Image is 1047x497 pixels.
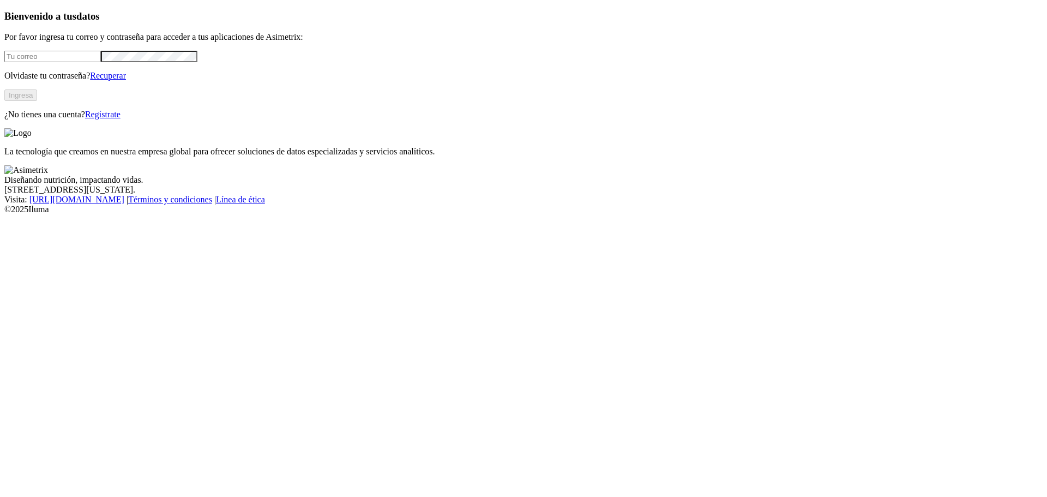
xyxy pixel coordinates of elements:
a: Términos y condiciones [128,195,212,204]
button: Ingresa [4,89,37,101]
h3: Bienvenido a tus [4,10,1043,22]
div: Visita : | | [4,195,1043,205]
div: © 2025 Iluma [4,205,1043,214]
p: ¿No tienes una cuenta? [4,110,1043,119]
p: Olvidaste tu contraseña? [4,71,1043,81]
div: [STREET_ADDRESS][US_STATE]. [4,185,1043,195]
img: Asimetrix [4,165,48,175]
a: [URL][DOMAIN_NAME] [29,195,124,204]
input: Tu correo [4,51,101,62]
p: La tecnología que creamos en nuestra empresa global para ofrecer soluciones de datos especializad... [4,147,1043,157]
a: Recuperar [90,71,126,80]
p: Por favor ingresa tu correo y contraseña para acceder a tus aplicaciones de Asimetrix: [4,32,1043,42]
span: datos [76,10,100,22]
a: Regístrate [85,110,121,119]
a: Línea de ética [216,195,265,204]
div: Diseñando nutrición, impactando vidas. [4,175,1043,185]
img: Logo [4,128,32,138]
